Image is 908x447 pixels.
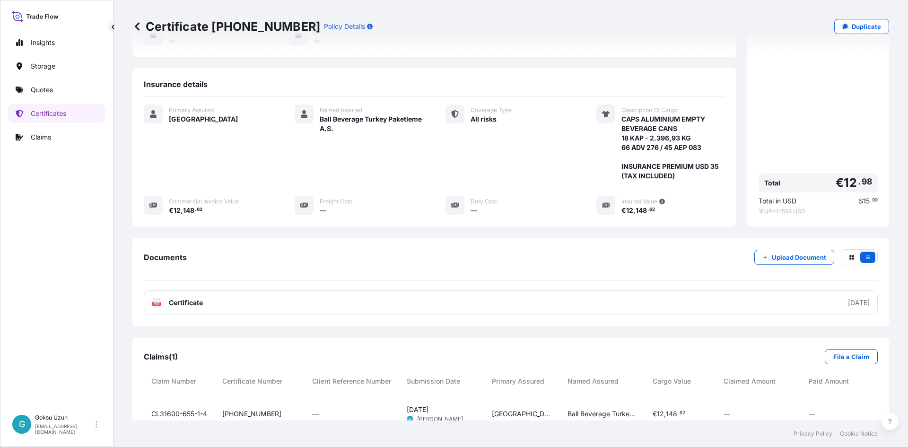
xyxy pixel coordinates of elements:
span: — [320,206,326,215]
span: CAPS ALUMINIUM EMPTY BEVERAGE CANS 18 KAP - 2.396,93 KG 66 ADV 276 / 45 AEP 083 INSURANCE PREMIUM... [621,114,725,181]
a: Privacy Policy [794,430,832,438]
span: Total in USD [759,196,796,206]
p: Insights [31,38,55,47]
span: € [653,411,657,417]
span: Duty Cost [471,198,497,205]
span: [PERSON_NAME] [417,415,463,423]
span: . [647,208,649,211]
span: , [633,207,636,214]
a: Quotes [8,80,105,99]
a: Duplicate [834,19,889,34]
span: Coverage Type [471,106,512,114]
p: Certificate [PHONE_NUMBER] [132,19,320,34]
span: € [621,207,626,214]
span: GU [407,414,413,424]
span: € [169,207,174,214]
a: Insights [8,33,105,52]
span: 62 [680,412,685,415]
span: — [471,206,477,215]
span: 1 EUR = 1.1558 USD [759,208,878,215]
span: — [809,409,815,419]
span: CL31600-655-1-4 [151,409,207,419]
span: 15 [863,198,870,204]
span: 98 [862,179,872,184]
span: 148 [666,411,677,417]
span: Certificate Number [222,377,282,386]
p: Certificates [31,109,66,118]
span: — [724,409,730,419]
p: Policy Details [324,22,365,31]
span: Ball Beverage Turkey Paketleme A.S. [567,409,637,419]
span: 148 [636,207,647,214]
span: Primary Assured [169,106,214,114]
span: Paid Amount [809,377,849,386]
p: Storage [31,61,55,71]
span: 62 [197,208,202,211]
span: All risks [471,114,497,124]
span: Certificate [169,298,203,307]
text: PDF [154,302,160,306]
span: Claims (1) [144,352,178,361]
span: — [312,409,319,419]
a: Storage [8,57,105,76]
span: Client Reference Number [312,377,391,386]
span: G [19,420,25,429]
span: 12 [657,411,664,417]
span: [PHONE_NUMBER] [222,409,281,419]
span: , [664,411,666,417]
span: Claim Number [151,377,196,386]
span: [GEOGRAPHIC_DATA] [492,409,552,419]
span: . [678,412,679,415]
a: File a Claim [825,349,878,364]
p: Duplicate [852,22,881,31]
div: [DATE] [848,298,870,307]
p: Quotes [31,85,53,95]
span: Insurance details [144,79,208,89]
span: Claimed Amount [724,377,776,386]
a: Claims [8,128,105,147]
span: . [858,179,861,184]
span: Ball Beverage Turkey Paketleme A.S. [320,114,423,133]
span: € [836,177,844,189]
a: Certificates [8,104,105,123]
span: Cargo Value [653,377,691,386]
span: . [870,199,872,202]
span: Named Assured [320,106,362,114]
span: 12 [844,177,856,189]
p: File a Claim [833,352,869,361]
span: [GEOGRAPHIC_DATA] [169,114,238,124]
span: Total [764,178,780,188]
span: [DATE] [407,405,428,414]
span: Commercial Invoice Value [169,198,239,205]
a: Cookie Notice [840,430,878,438]
span: , [181,207,183,214]
span: Submission Date [407,377,460,386]
span: 148 [183,207,194,214]
button: Upload Document [754,250,834,265]
span: Documents [144,253,187,262]
span: 62 [649,208,655,211]
span: 12 [174,207,181,214]
span: 00 [872,199,878,202]
span: Freight Cost [320,198,352,205]
span: 12 [626,207,633,214]
span: . [195,208,196,211]
span: Primary Assured [492,377,544,386]
a: PDFCertificate[DATE] [144,290,878,315]
p: Upload Document [772,253,826,262]
span: Insured Value [621,198,657,205]
span: $ [859,198,863,204]
p: Claims [31,132,51,142]
span: Description Of Cargo [621,106,678,114]
span: Named Assured [567,377,619,386]
p: [EMAIL_ADDRESS][DOMAIN_NAME] [35,423,94,435]
p: Goksu Uzun [35,414,94,421]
